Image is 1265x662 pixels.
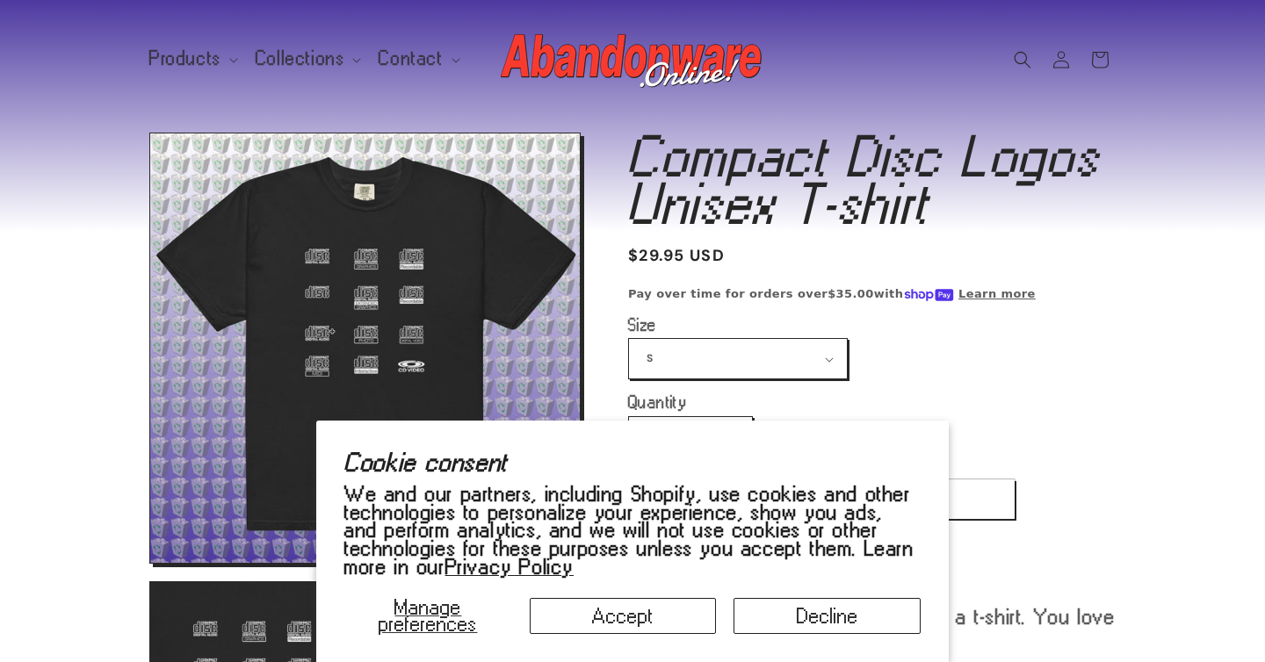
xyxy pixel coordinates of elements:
span: Contact [379,51,443,67]
summary: Products [139,40,245,77]
img: Abandonware [501,25,764,95]
summary: Contact [368,40,466,77]
button: Accept [530,598,717,634]
button: Decline [734,598,921,634]
span: Products [149,51,221,67]
h2: Cookie consent [344,449,921,476]
summary: Search [1003,40,1042,79]
label: Size [628,316,1015,334]
label: Quantity [628,393,1015,411]
a: Privacy Policy [445,555,574,578]
span: $29.95 USD [628,244,725,268]
span: Collections [256,51,345,67]
summary: Collections [245,40,369,77]
h1: Compact Disc Logos Unisex T-shirt [628,133,1116,227]
span: Manage preferences [379,595,477,635]
button: Manage preferences [344,598,512,634]
p: We and our partners, including Shopify, use cookies and other technologies to personalize your ex... [344,485,921,576]
a: Abandonware [495,18,771,101]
